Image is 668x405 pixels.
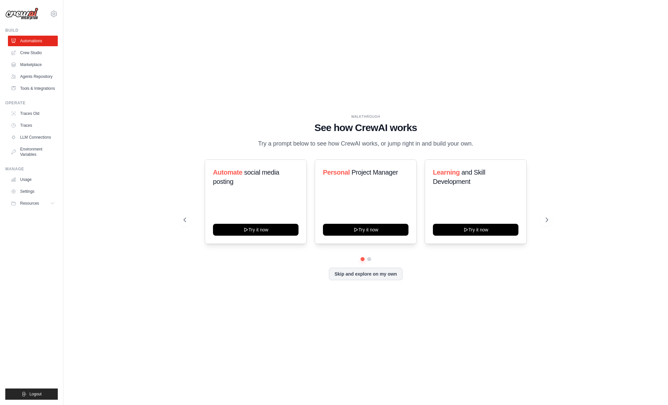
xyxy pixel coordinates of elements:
span: Personal [323,169,350,176]
span: Resources [20,201,39,206]
a: Automations [8,36,58,46]
button: Skip and explore on my own [329,268,403,280]
button: Resources [8,198,58,209]
span: Logout [29,391,42,397]
p: Try a prompt below to see how CrewAI works, or jump right in and build your own. [255,139,477,149]
div: Operate [5,100,58,106]
a: LLM Connections [8,132,58,143]
img: Logo [5,8,38,20]
div: WALKTHROUGH [184,114,548,119]
a: Usage [8,174,58,185]
a: Tools & Integrations [8,83,58,94]
a: Crew Studio [8,48,58,58]
span: social media posting [213,169,279,185]
a: Traces [8,120,58,131]
span: Learning [433,169,460,176]
a: Marketplace [8,59,58,70]
span: Project Manager [351,169,398,176]
button: Try it now [323,224,408,236]
a: Settings [8,186,58,197]
button: Try it now [433,224,518,236]
a: Agents Repository [8,71,58,82]
button: Try it now [213,224,299,236]
span: and Skill Development [433,169,485,185]
h1: See how CrewAI works [184,122,548,134]
a: Environment Variables [8,144,58,160]
a: Traces Old [8,108,58,119]
button: Logout [5,388,58,400]
div: Build [5,28,58,33]
div: Manage [5,166,58,172]
span: Automate [213,169,242,176]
